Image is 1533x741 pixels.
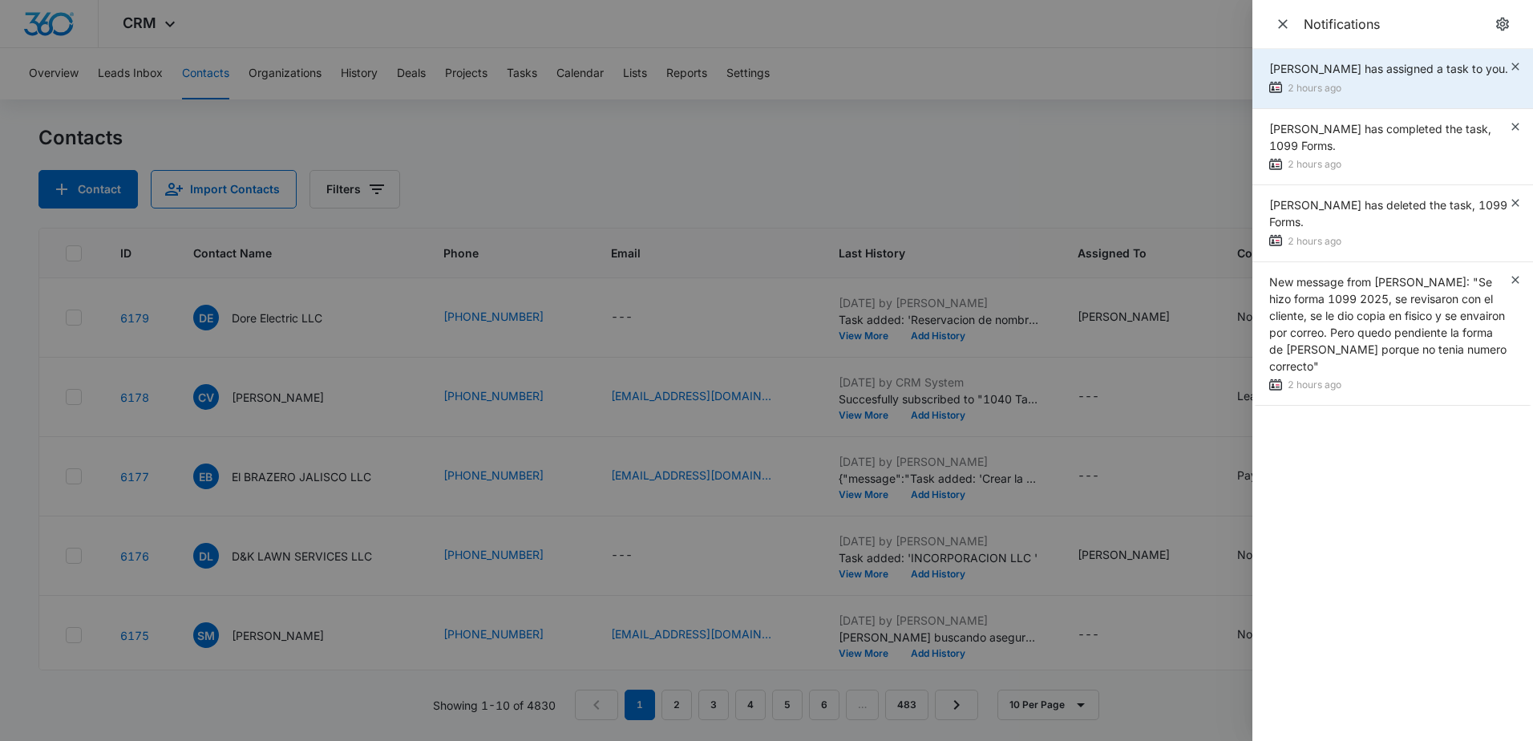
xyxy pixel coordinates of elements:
[1304,15,1491,33] div: Notifications
[1269,377,1509,394] div: 2 hours ago
[1269,198,1507,229] span: [PERSON_NAME] has deleted the task, 1099 Forms.
[1269,122,1491,152] span: [PERSON_NAME] has completed the task, 1099 Forms.
[1269,275,1507,373] span: New message from [PERSON_NAME]: "Se hizo forma 1099 2025, se revisaron con el cliente, se le dio ...
[1269,80,1508,97] div: 2 hours ago
[1269,62,1508,75] span: [PERSON_NAME] has assigned a task to you.
[1269,156,1509,173] div: 2 hours ago
[1272,13,1294,35] button: Close
[1491,13,1514,35] a: notifications.title
[1269,233,1509,250] div: 2 hours ago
